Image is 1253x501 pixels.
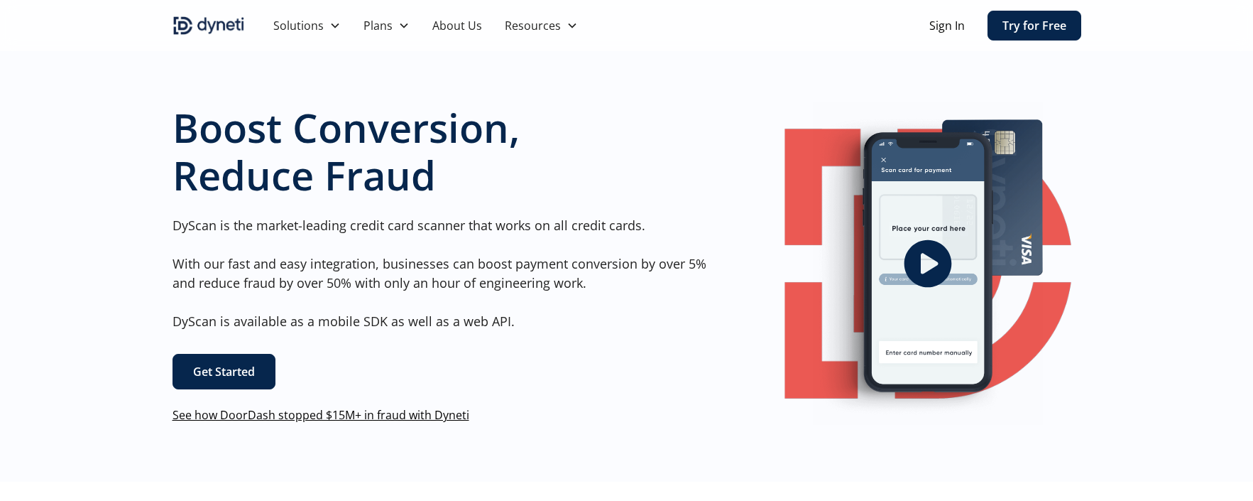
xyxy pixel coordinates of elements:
a: Get Started [173,354,275,389]
h1: Boost Conversion, Reduce Fraud [173,104,718,199]
div: Solutions [262,11,352,40]
a: See how DoorDash stopped $15M+ in fraud with Dyneti [173,407,469,423]
a: Try for Free [987,11,1081,41]
div: Plans [363,17,393,34]
img: Image of a mobile Dyneti UI scanning a credit card [813,102,1043,425]
a: open lightbox [775,102,1081,425]
p: DyScan is the market-leading credit card scanner that works on all credit cards. With our fast an... [173,216,718,331]
div: Resources [505,17,561,34]
a: home [173,14,245,37]
div: Plans [352,11,421,40]
div: Solutions [273,17,324,34]
img: Dyneti indigo logo [173,14,245,37]
a: Sign In [929,17,965,34]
